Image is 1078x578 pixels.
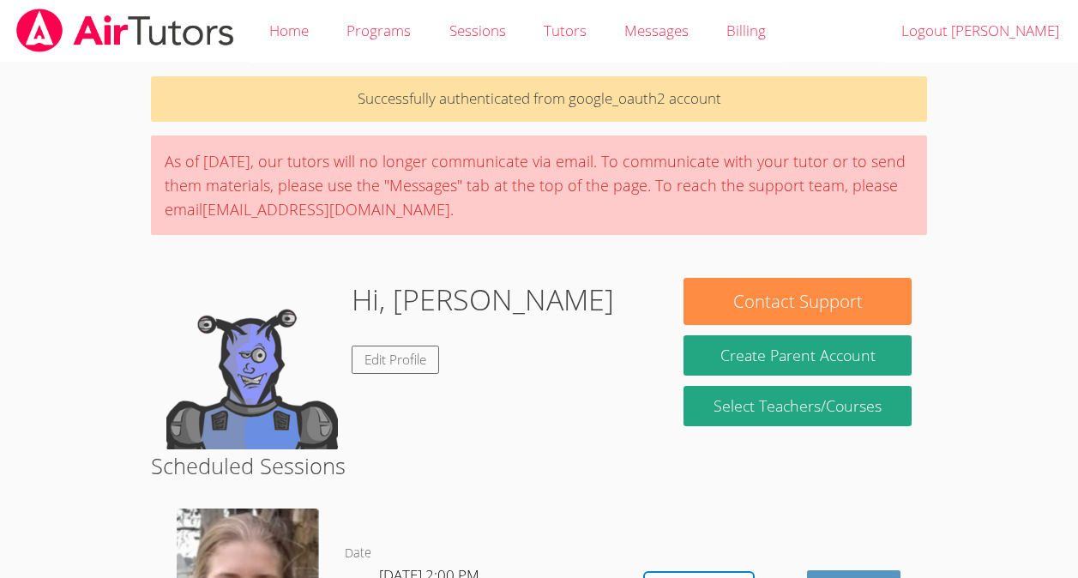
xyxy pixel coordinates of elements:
[15,9,236,52] img: airtutors_banner-c4298cdbf04f3fff15de1276eac7730deb9818008684d7c2e4769d2f7ddbe033.png
[345,543,371,564] dt: Date
[151,76,927,122] p: Successfully authenticated from google_oauth2 account
[684,278,911,325] button: Contact Support
[151,135,927,235] div: As of [DATE], our tutors will no longer communicate via email. To communicate with your tutor or ...
[352,278,614,322] h1: Hi, [PERSON_NAME]
[684,386,911,426] a: Select Teachers/Courses
[151,449,927,482] h2: Scheduled Sessions
[684,335,911,376] button: Create Parent Account
[352,346,439,374] a: Edit Profile
[624,21,689,40] span: Messages
[166,278,338,449] img: default.png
